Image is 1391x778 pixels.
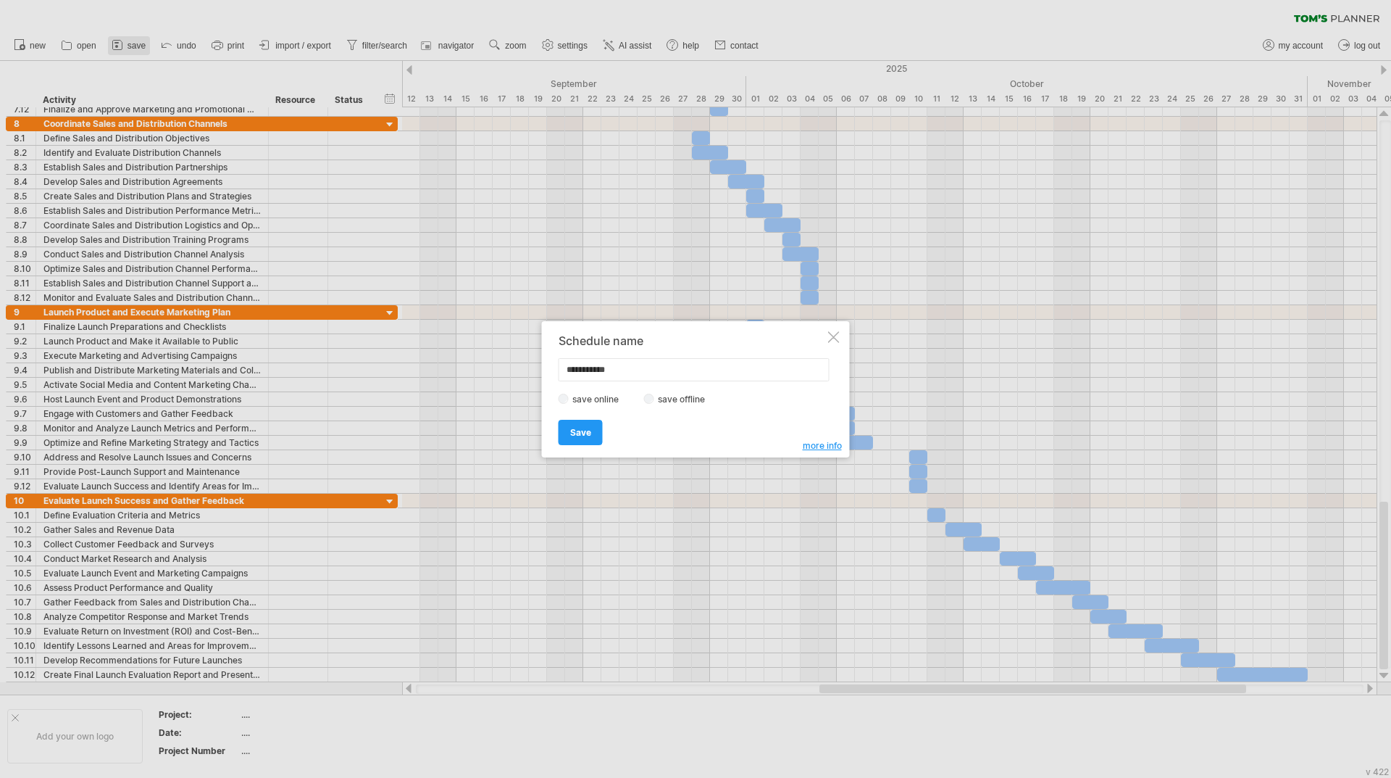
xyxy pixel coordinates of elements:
[559,420,603,445] a: Save
[559,334,825,347] div: Schedule name
[569,394,631,405] label: save online
[570,427,591,438] span: Save
[654,394,717,405] label: save offline
[803,440,842,451] span: more info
